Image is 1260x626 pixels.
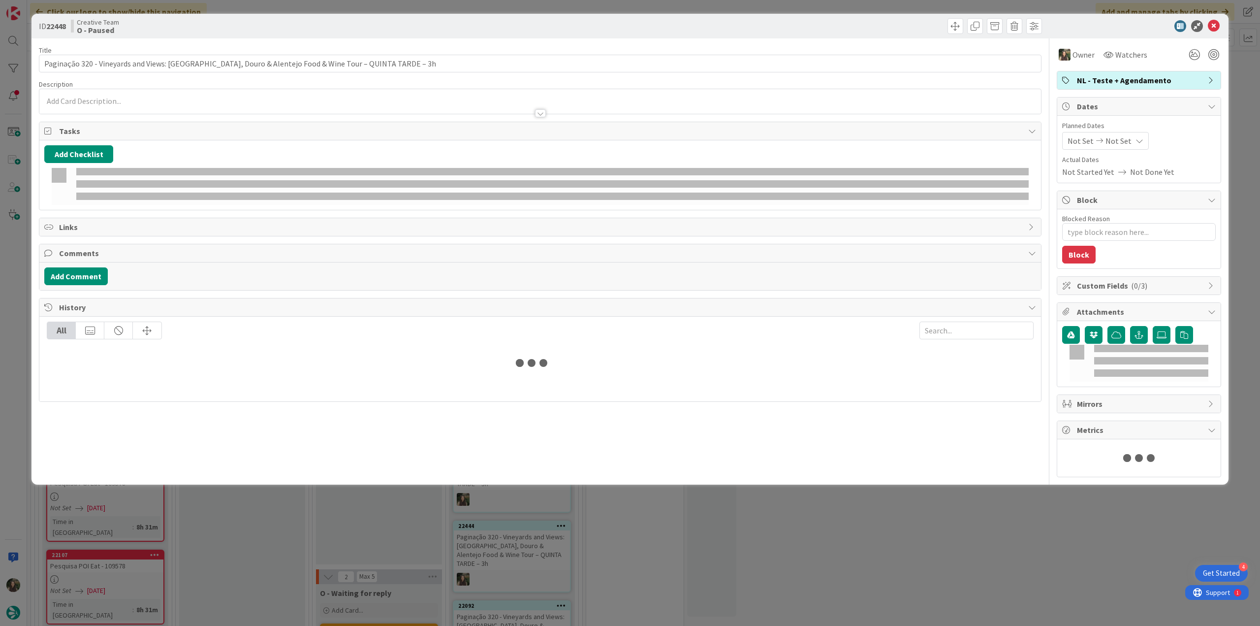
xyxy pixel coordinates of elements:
span: Attachments [1077,306,1203,318]
input: type card name here... [39,55,1041,72]
label: Title [39,46,52,55]
span: Creative Team [77,18,119,26]
span: ( 0/3 ) [1131,281,1147,291]
button: Add Comment [44,267,108,285]
span: Custom Fields [1077,280,1203,292]
span: Not Set [1068,135,1094,147]
div: 1 [51,4,54,12]
span: History [59,301,1023,313]
span: Owner [1072,49,1095,61]
span: Not Set [1105,135,1132,147]
div: Open Get Started checklist, remaining modules: 4 [1195,565,1248,582]
span: NL - Teste + Agendamento [1077,74,1203,86]
img: IG [1059,49,1071,61]
b: O - Paused [77,26,119,34]
span: Comments [59,247,1023,259]
span: Block [1077,194,1203,206]
b: 22448 [46,21,66,31]
div: All [47,322,76,339]
span: Description [39,80,73,89]
button: Block [1062,246,1096,264]
span: Not Done Yet [1130,166,1174,178]
span: Links [59,221,1023,233]
span: Support [21,1,45,13]
div: Get Started [1203,568,1240,578]
div: 4 [1239,562,1248,571]
button: Add Checklist [44,145,113,163]
span: Not Started Yet [1062,166,1114,178]
span: ID [39,20,66,32]
span: Watchers [1115,49,1147,61]
input: Search... [919,322,1034,339]
span: Mirrors [1077,398,1203,410]
span: Actual Dates [1062,155,1216,165]
span: Dates [1077,100,1203,112]
span: Tasks [59,125,1023,137]
span: Metrics [1077,424,1203,436]
label: Blocked Reason [1062,214,1110,223]
span: Planned Dates [1062,121,1216,131]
